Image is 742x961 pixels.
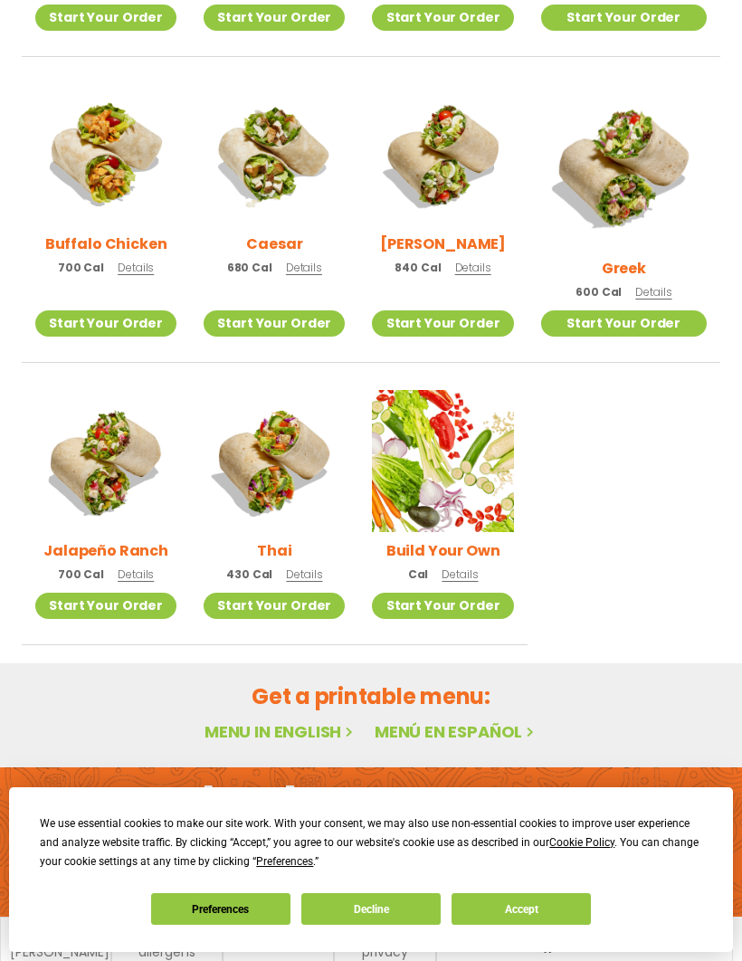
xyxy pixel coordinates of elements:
[27,785,298,820] h2: Order online [DATE]
[35,390,176,531] img: Product photo for Jalapeño Ranch Wrap
[442,566,478,582] span: Details
[372,390,513,531] img: Product photo for Build Your Own
[576,284,622,300] span: 600 Cal
[635,284,671,300] span: Details
[286,260,322,275] span: Details
[43,539,168,562] h2: Jalapeño Ranch
[204,593,345,619] a: Start Your Order
[257,539,291,562] h2: Thai
[45,233,167,255] h2: Buffalo Chicken
[35,310,176,337] a: Start Your Order
[35,593,176,619] a: Start Your Order
[386,539,500,562] h2: Build Your Own
[380,233,506,255] h2: [PERSON_NAME]
[541,84,707,250] img: Product photo for Greek Wrap
[246,233,302,255] h2: Caesar
[204,5,345,31] a: Start Your Order
[395,260,441,276] span: 840 Cal
[204,84,345,225] img: Product photo for Caesar Wrap
[151,893,290,925] button: Preferences
[541,310,707,337] a: Start Your Order
[602,257,646,280] h2: Greek
[301,893,441,925] button: Decline
[408,566,429,583] span: Cal
[118,566,154,582] span: Details
[372,5,513,31] a: Start Your Order
[205,720,357,743] a: Menu in English
[372,593,513,619] a: Start Your Order
[10,933,109,958] a: meet chef [PERSON_NAME]
[344,933,426,958] a: terms & privacy
[455,260,491,275] span: Details
[121,933,213,958] a: nutrition & allergens
[40,814,701,871] div: We use essential cookies to make our site work. With your consent, we may also use non-essential ...
[549,836,614,849] span: Cookie Policy
[9,787,733,952] div: Cookie Consent Prompt
[35,5,176,31] a: Start Your Order
[58,566,104,583] span: 700 Cal
[22,680,720,712] h2: Get a printable menu:
[35,84,176,225] img: Product photo for Buffalo Chicken Wrap
[256,855,313,868] span: Preferences
[452,893,591,925] button: Accept
[372,84,513,225] img: Product photo for Cobb Wrap
[227,260,272,276] span: 680 Cal
[375,720,537,743] a: Menú en español
[58,260,104,276] span: 700 Cal
[541,5,707,31] a: Start Your Order
[286,566,322,582] span: Details
[118,260,154,275] span: Details
[372,310,513,337] a: Start Your Order
[204,310,345,337] a: Start Your Order
[226,566,272,583] span: 430 Cal
[204,390,345,531] img: Product photo for Thai Wrap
